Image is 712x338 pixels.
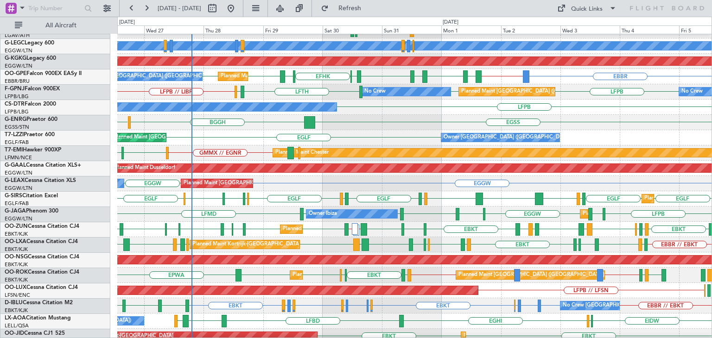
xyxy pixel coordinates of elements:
div: Planned Maint Kortrijk-[GEOGRAPHIC_DATA] [292,268,400,282]
span: OO-LUX [5,285,26,290]
a: OO-ROKCessna Citation CJ4 [5,269,79,275]
span: F-GPNJ [5,86,25,92]
a: EGGW/LTN [5,63,32,69]
a: EGLF/FAB [5,200,29,207]
span: OO-GPE [5,71,26,76]
span: All Aircraft [24,22,98,29]
a: EGLF/FAB [5,139,29,146]
div: Mon 1 [441,25,501,34]
div: No Crew [GEOGRAPHIC_DATA] ([GEOGRAPHIC_DATA] National) [87,69,242,83]
span: OO-ROK [5,269,28,275]
a: EBKT/KJK [5,307,28,314]
div: Planned Maint [GEOGRAPHIC_DATA] ([GEOGRAPHIC_DATA]) [458,268,604,282]
span: Refresh [331,5,369,12]
a: D-IBLUCessna Citation M2 [5,300,73,306]
a: G-LEAXCessna Citation XLS [5,178,76,183]
a: EGGW/LTN [5,169,32,176]
span: OO-LXA [5,239,26,244]
a: EGGW/LTN [5,185,32,192]
a: EBKT/KJK [5,231,28,238]
a: CS-DTRFalcon 2000 [5,101,56,107]
span: G-GAAL [5,163,26,168]
span: OO-JID [5,331,24,336]
a: EBKT/KJK [5,246,28,253]
div: Planned Maint [GEOGRAPHIC_DATA] ([GEOGRAPHIC_DATA]) [184,176,330,190]
span: G-KGKG [5,56,26,61]
div: Thu 28 [203,25,263,34]
button: All Aircraft [10,18,101,33]
div: [DATE] [443,19,458,26]
div: [DATE] [119,19,135,26]
a: OO-LXACessna Citation CJ4 [5,239,78,244]
div: Planned Maint Dusseldorf [114,161,175,175]
a: LFMN/NCE [5,154,32,161]
a: LELL/QSA [5,322,29,329]
a: T7-EMIHawker 900XP [5,147,61,153]
a: G-LEGCLegacy 600 [5,40,54,46]
button: Refresh [317,1,372,16]
a: G-GAALCessna Citation XLS+ [5,163,81,168]
span: G-LEAX [5,178,25,183]
div: Thu 4 [620,25,679,34]
span: LX-AOA [5,315,26,321]
div: No Crew [681,85,703,99]
span: D-IBLU [5,300,23,306]
a: OO-NSGCessna Citation CJ4 [5,254,79,260]
span: [DATE] - [DATE] [158,4,201,13]
button: Quick Links [553,1,621,16]
div: Quick Links [571,5,603,14]
a: LFSN/ENC [5,292,30,299]
a: G-ENRGPraetor 600 [5,117,57,122]
div: Planned Maint [GEOGRAPHIC_DATA] ([GEOGRAPHIC_DATA] National) [221,69,388,83]
div: Owner [GEOGRAPHIC_DATA] ([GEOGRAPHIC_DATA]) [444,131,572,144]
a: LX-AOACitation Mustang [5,315,71,321]
div: Wed 3 [560,25,620,34]
span: T7-LZZI [5,132,24,138]
a: OO-JIDCessna CJ1 525 [5,331,65,336]
a: EBKT/KJK [5,276,28,283]
div: Owner Ibiza [309,207,337,221]
a: OO-GPEFalcon 900EX EASy II [5,71,82,76]
div: Planned Maint Chester [275,146,329,160]
span: G-JAGA [5,208,26,214]
a: G-JAGAPhenom 300 [5,208,58,214]
div: Tue 2 [501,25,560,34]
a: G-SIRSCitation Excel [5,193,58,199]
a: F-GPNJFalcon 900EX [5,86,60,92]
div: Planned Maint [GEOGRAPHIC_DATA] ([GEOGRAPHIC_DATA]) [461,85,607,99]
a: LGAV/ATH [5,32,30,39]
a: EGGW/LTN [5,47,32,54]
a: EGSS/STN [5,124,29,131]
div: Planned Maint Kortrijk-[GEOGRAPHIC_DATA] [283,222,391,236]
span: G-SIRS [5,193,22,199]
div: Fri 29 [263,25,323,34]
a: OO-ZUNCessna Citation CJ4 [5,224,79,229]
a: G-KGKGLegacy 600 [5,56,56,61]
span: CS-DTR [5,101,25,107]
span: G-LEGC [5,40,25,46]
div: Sun 31 [382,25,441,34]
span: OO-ZUN [5,224,28,229]
a: LFPB/LBG [5,108,29,115]
a: T7-LZZIPraetor 600 [5,132,55,138]
a: EGGW/LTN [5,215,32,222]
a: EBBR/BRU [5,78,30,85]
a: EBKT/KJK [5,261,28,268]
div: Sat 30 [323,25,382,34]
div: No Crew [364,85,386,99]
a: LFPB/LBG [5,93,29,100]
div: Planned Maint Kortrijk-[GEOGRAPHIC_DATA] [192,238,300,251]
span: T7-EMI [5,147,23,153]
a: OO-LUXCessna Citation CJ4 [5,285,78,290]
input: Trip Number [28,1,82,15]
div: Wed 27 [144,25,203,34]
span: G-ENRG [5,117,26,122]
span: OO-NSG [5,254,28,260]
